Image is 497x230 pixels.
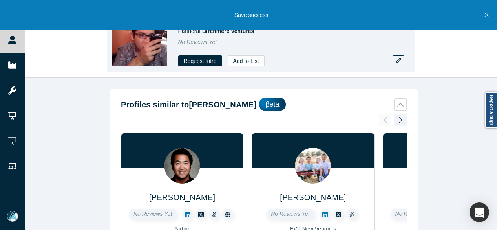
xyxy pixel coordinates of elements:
[295,148,331,184] img: Brano Perkovich's Profile Image
[121,99,256,110] h2: Profiles similar to [PERSON_NAME]
[121,98,407,111] button: Profiles similar to[PERSON_NAME]βeta
[178,28,254,34] span: Partner at
[149,193,215,202] a: [PERSON_NAME]
[112,11,167,66] img: Sean Ammirati's Profile Image
[395,211,434,217] span: No Reviews Yet
[7,211,18,222] img: Mia Scott's Account
[234,11,268,19] p: Save success
[164,148,200,184] img: Don Hoang's Profile Image
[228,55,265,66] button: Add to List
[280,193,346,202] a: [PERSON_NAME]
[259,98,285,111] div: βeta
[178,39,217,45] span: No Reviews Yet
[178,55,222,66] button: Request Intro
[271,211,310,217] span: No Reviews Yet
[485,92,497,128] a: Report a bug!
[133,211,172,217] span: No Reviews Yet
[202,28,254,34] a: Birchmere Ventures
